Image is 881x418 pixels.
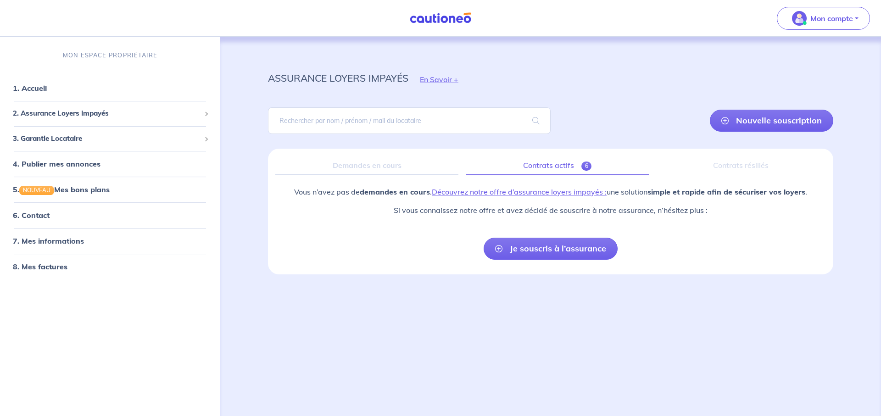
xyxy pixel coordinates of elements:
[294,186,807,197] p: Vous n’avez pas de . une solution .
[63,51,157,60] p: MON ESPACE PROPRIÉTAIRE
[710,110,833,132] a: Nouvelle souscription
[792,11,807,26] img: illu_account_valid_menu.svg
[4,232,217,250] div: 7. Mes informations
[777,7,870,30] button: illu_account_valid_menu.svgMon compte
[13,84,47,93] a: 1. Accueil
[13,262,67,271] a: 8. Mes factures
[4,155,217,173] div: 4. Publier mes annonces
[4,79,217,97] div: 1. Accueil
[268,107,551,134] input: Rechercher par nom / prénom / mail du locataire
[810,13,853,24] p: Mon compte
[13,134,201,144] span: 3. Garantie Locataire
[466,156,649,175] a: Contrats actifs6
[13,185,110,194] a: 5.NOUVEAUMes bons plans
[4,206,217,224] div: 6. Contact
[432,187,607,196] a: Découvrez notre offre d’assurance loyers impayés :
[13,236,84,245] a: 7. Mes informations
[4,130,217,148] div: 3. Garantie Locataire
[406,12,475,24] img: Cautioneo
[4,180,217,199] div: 5.NOUVEAUMes bons plans
[294,205,807,216] p: Si vous connaissez notre offre et avez décidé de souscrire à notre assurance, n’hésitez plus :
[408,66,470,93] button: En Savoir +
[13,211,50,220] a: 6. Contact
[521,108,551,134] span: search
[4,257,217,276] div: 8. Mes factures
[360,187,430,196] strong: demandes en cours
[581,162,592,171] span: 6
[647,187,805,196] strong: simple et rapide afin de sécuriser vos loyers
[268,70,408,86] p: assurance loyers impayés
[13,108,201,119] span: 2. Assurance Loyers Impayés
[484,238,618,260] a: Je souscris à l’assurance
[4,105,217,123] div: 2. Assurance Loyers Impayés
[13,159,100,168] a: 4. Publier mes annonces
